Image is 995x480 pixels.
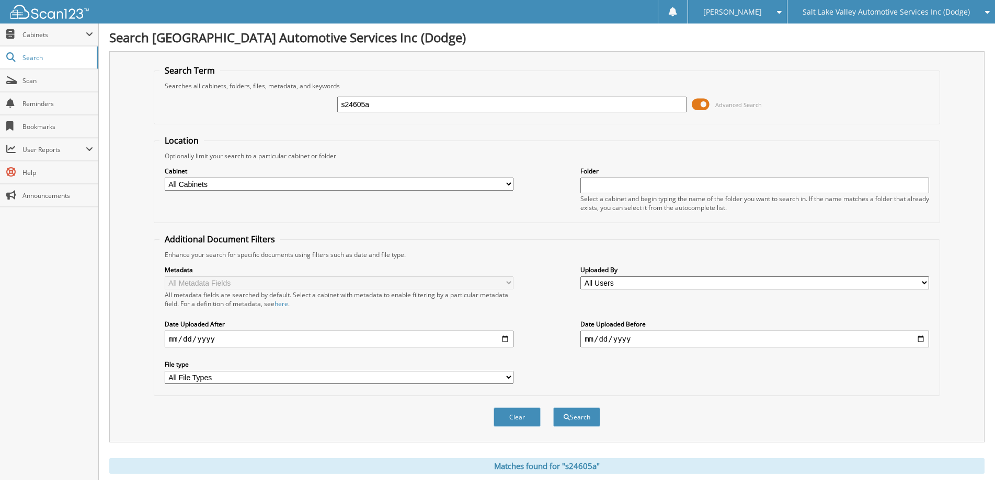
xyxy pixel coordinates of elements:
span: [PERSON_NAME] [703,9,762,15]
div: Optionally limit your search to a particular cabinet or folder [159,151,935,160]
span: Cabinets [22,30,86,39]
div: Matches found for "s24605a" [109,458,985,474]
label: Folder [580,167,929,175]
span: Help [22,168,93,177]
div: Enhance your search for specific documents using filters such as date and file type. [159,250,935,259]
button: Search [553,407,600,427]
span: Advanced Search [715,101,762,109]
input: start [165,331,513,347]
span: Scan [22,76,93,85]
label: Uploaded By [580,265,929,274]
label: Date Uploaded After [165,320,513,329]
div: All metadata fields are searched by default. Select a cabinet with metadata to enable filtering b... [165,290,513,308]
label: File type [165,360,513,369]
img: scan123-logo-white.svg [10,5,89,19]
span: Announcements [22,191,93,200]
span: Bookmarks [22,122,93,131]
a: here [275,299,288,308]
legend: Search Term [159,65,220,76]
span: Salt Lake Valley Automotive Services Inc (Dodge) [803,9,970,15]
span: Search [22,53,92,62]
label: Cabinet [165,167,513,175]
button: Clear [494,407,541,427]
input: end [580,331,929,347]
h1: Search [GEOGRAPHIC_DATA] Automotive Services Inc (Dodge) [109,29,985,46]
div: Searches all cabinets, folders, files, metadata, and keywords [159,81,935,90]
legend: Additional Document Filters [159,233,280,245]
span: Reminders [22,99,93,108]
legend: Location [159,135,204,146]
span: User Reports [22,145,86,154]
label: Metadata [165,265,513,274]
label: Date Uploaded Before [580,320,929,329]
div: Select a cabinet and begin typing the name of the folder you want to search in. If the name match... [580,194,929,212]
